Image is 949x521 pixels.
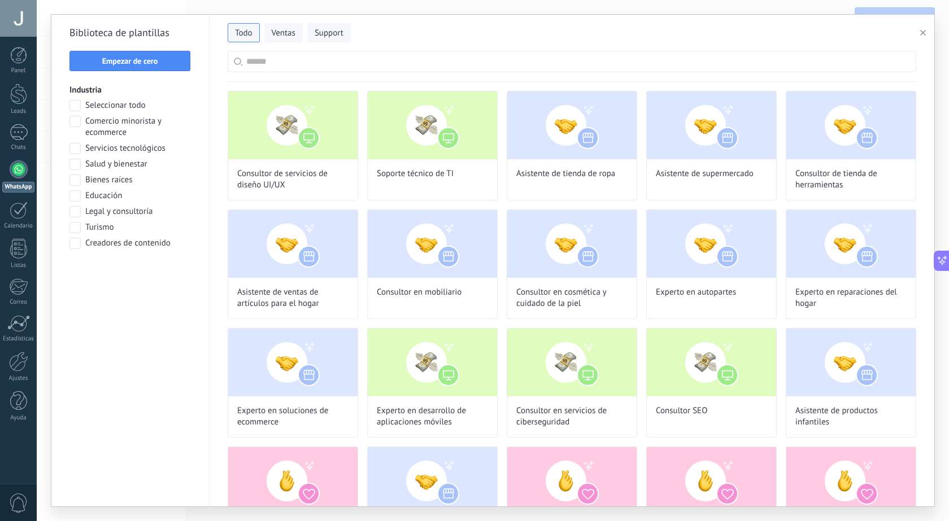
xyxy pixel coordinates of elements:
span: Consultor de tienda de herramientas [795,168,907,191]
img: Experto en productos ecológicos [368,447,497,515]
span: Empezar de cero [102,57,158,65]
img: Consultor de servicios de diseño UI/UX [228,91,358,159]
div: Leads [2,108,35,115]
img: Experto en soluciones de ecommerce [228,329,358,396]
span: Seleccionar todo [85,100,146,111]
span: Consultor en servicios de ciberseguridad [516,405,628,428]
h3: Industria [69,85,191,95]
span: Servicios tecnológicos [85,143,166,154]
span: Consultor SEO [656,405,707,417]
div: Ayuda [2,414,35,422]
span: Educación [85,190,122,202]
span: Experto en desarrollo de aplicaciones móviles [377,405,488,428]
span: Experto en reparaciones del hogar [795,287,907,309]
span: Asistente de ventas de artículos para el hogar [237,287,349,309]
img: Asistente de supermercado [647,91,776,159]
img: Consultor de tienda de herramientas [786,91,916,159]
div: Chats [2,144,35,151]
span: Comercio minorista y ecommerce [85,116,191,138]
img: Consultor en cosmética y cuidado de la piel [507,210,637,278]
button: Todo [228,23,260,42]
img: Experto en desarrollo de aplicaciones móviles [368,329,497,396]
img: Consultor SEO [647,329,776,396]
img: Asistente de fitness y entrenamiento personal [228,447,358,515]
img: Asistente de ventas de artículos para el hogar [228,210,358,278]
span: Soporte técnico de TI [377,168,454,179]
span: Salud y bienestar [85,159,147,170]
img: Experto en suplementos deportivos [647,447,776,515]
span: Experto en autopartes [656,287,736,298]
div: Correo [2,299,35,306]
span: Experto en soluciones de ecommerce [237,405,349,428]
img: Soporte técnico de TI [368,91,497,159]
h2: Biblioteca de plantillas [69,24,191,42]
img: Asistente de productos infantiles [786,329,916,396]
span: Asistente de productos infantiles [795,405,907,428]
img: Asistente de tienda de ropa [507,91,637,159]
span: Turismo [85,222,114,233]
span: Todo [235,28,253,39]
span: Support [315,28,343,39]
span: Ventas [272,28,295,39]
div: Ajustes [2,375,35,382]
img: Experto en reparaciones del hogar [786,210,916,278]
span: Legal y consultoría [85,206,153,217]
img: Consultor en servicios de ciberseguridad [507,329,637,396]
div: Listas [2,262,35,269]
div: Panel [2,67,35,75]
span: Consultor de servicios de diseño UI/UX [237,168,349,191]
div: Calendario [2,222,35,230]
button: Support [307,23,351,42]
button: Empezar de cero [69,51,190,71]
div: WhatsApp [2,182,34,192]
img: Asistente de clínica de pérdida de peso [786,447,916,515]
span: Asistente de supermercado [656,168,754,179]
img: Experto en suplementos [507,447,637,515]
span: Asistente de tienda de ropa [516,168,615,179]
div: Estadísticas [2,335,35,343]
span: Creadores de contenido [85,238,171,249]
button: Ventas [264,23,303,42]
span: Consultor en cosmética y cuidado de la piel [516,287,628,309]
span: Consultor en mobiliario [377,287,462,298]
img: Consultor en mobiliario [368,210,497,278]
img: Experto en autopartes [647,210,776,278]
span: Bienes raíces [85,174,132,186]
